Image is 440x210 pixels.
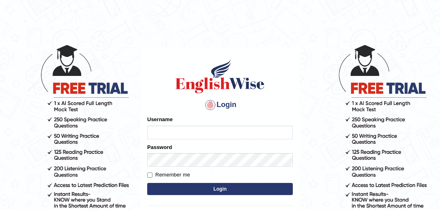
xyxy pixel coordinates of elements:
[147,183,293,195] button: Login
[147,143,172,151] label: Password
[147,115,173,123] label: Username
[147,99,293,111] h4: Login
[174,58,266,94] img: Logo of English Wise sign in for intelligent practice with AI
[147,171,190,179] label: Remember me
[147,172,152,178] input: Remember me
